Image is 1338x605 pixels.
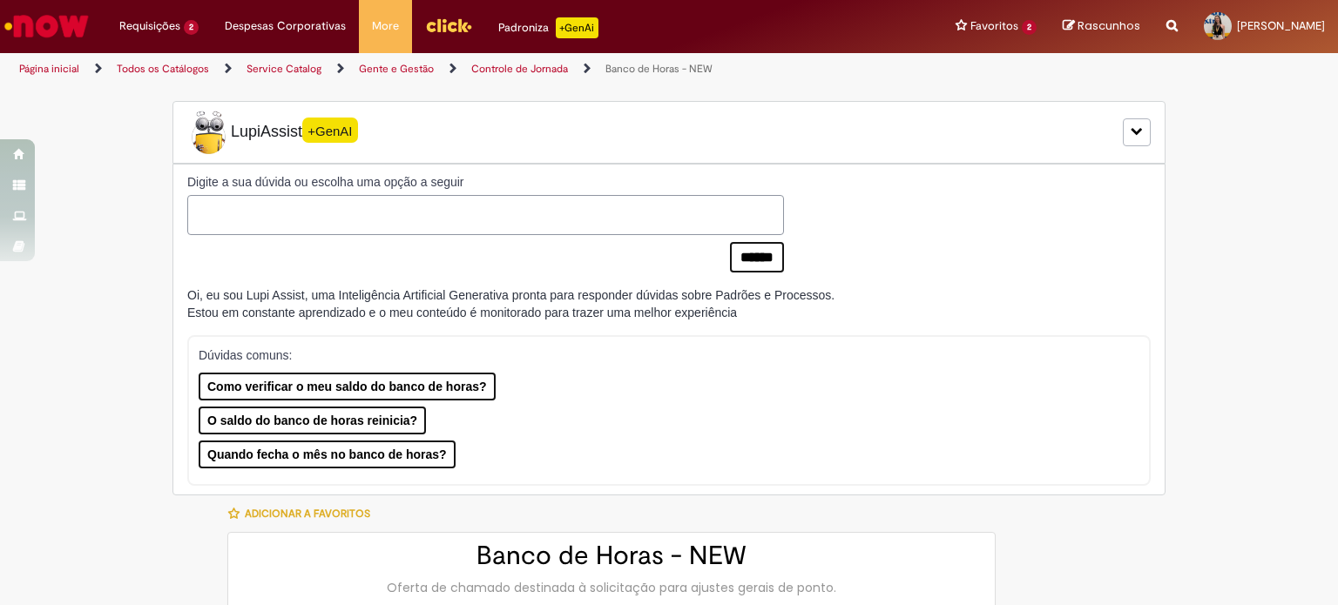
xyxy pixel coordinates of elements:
button: Quando fecha o mês no banco de horas? [199,440,456,468]
span: +GenAI [302,118,358,143]
a: Service Catalog [247,62,321,76]
span: [PERSON_NAME] [1237,18,1325,33]
button: O saldo do banco de horas reinicia? [199,407,426,434]
span: Adicionar a Favoritos [245,507,370,521]
a: Banco de Horas - NEW [605,62,713,76]
span: LupiAssist [187,111,358,154]
p: +GenAi [556,17,598,38]
a: Página inicial [19,62,79,76]
span: Favoritos [970,17,1018,35]
span: Rascunhos [1078,17,1140,34]
label: Digite a sua dúvida ou escolha uma opção a seguir [187,173,784,191]
a: Gente e Gestão [359,62,434,76]
img: ServiceNow [2,9,91,44]
span: 2 [184,20,199,35]
button: Como verificar o meu saldo do banco de horas? [199,373,496,400]
span: 2 [1022,20,1037,35]
a: Rascunhos [1063,18,1140,35]
span: More [372,17,399,35]
a: Todos os Catálogos [117,62,209,76]
ul: Trilhas de página [13,53,879,85]
a: Controle de Jornada [471,62,568,76]
span: Despesas Corporativas [225,17,346,35]
div: Padroniza [498,17,598,38]
button: Adicionar a Favoritos [227,495,380,532]
p: Dúvidas comuns: [199,346,1122,364]
div: Oferta de chamado destinada à solicitação para ajustes gerais de ponto. [246,579,977,596]
img: click_logo_yellow_360x200.png [425,12,472,38]
div: Oi, eu sou Lupi Assist, uma Inteligência Artificial Generativa pronta para responder dúvidas sobr... [187,286,835,321]
span: Requisições [119,17,180,35]
h2: Banco de Horas - NEW [246,541,977,570]
div: LupiLupiAssist+GenAI [172,101,1166,164]
img: Lupi [187,111,231,154]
